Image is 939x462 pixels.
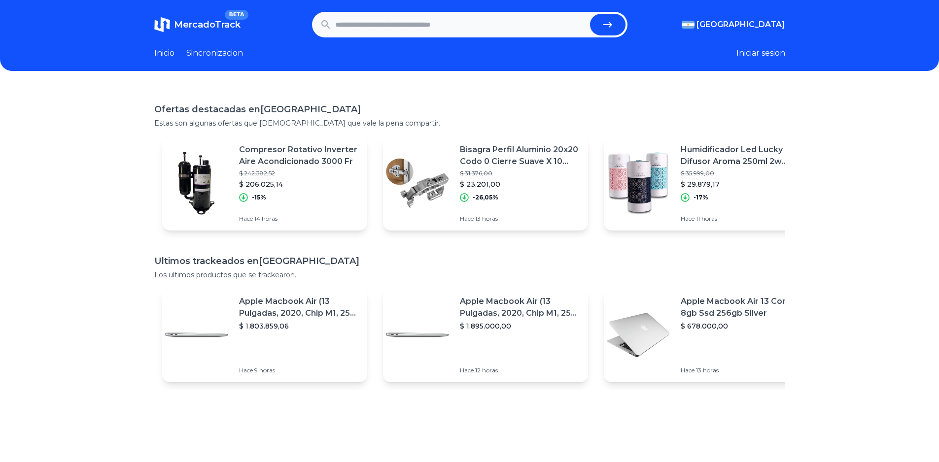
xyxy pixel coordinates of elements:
span: MercadoTrack [174,19,241,30]
a: Featured imageCompresor Rotativo Inverter Aire Acondicionado 3000 Fr$ 242.382,52$ 206.025,14-15%H... [162,136,367,231]
p: $ 678.000,00 [681,321,801,331]
p: Hace 12 horas [460,366,580,374]
img: Featured image [604,300,673,369]
p: -17% [694,194,708,201]
button: Iniciar sesion [736,47,785,59]
p: Humidificador Led Lucky Cup Difusor Aroma 250ml 2w Tutecno [681,144,801,167]
h1: Ofertas destacadas en [GEOGRAPHIC_DATA] [154,102,785,116]
p: Bisagra Perfil Aluminio 20x20 Codo 0 Cierre Suave X 10 Unid [460,144,580,167]
p: $ 35.999,00 [681,169,801,177]
h1: Ultimos trackeados en [GEOGRAPHIC_DATA] [154,254,785,268]
p: $ 1.803.859,06 [239,321,359,331]
p: -26,05% [473,194,498,201]
img: Featured image [162,149,231,218]
p: Los ultimos productos que se trackearon. [154,270,785,280]
p: Apple Macbook Air 13 Core I5 8gb Ssd 256gb Silver [681,296,801,319]
a: Featured imageApple Macbook Air (13 Pulgadas, 2020, Chip M1, 256 Gb De Ssd, 8 Gb De Ram) - Plata$... [383,288,588,382]
img: Featured image [162,300,231,369]
a: Featured imageApple Macbook Air (13 Pulgadas, 2020, Chip M1, 256 Gb De Ssd, 8 Gb De Ram) - Plata$... [162,288,367,382]
img: Featured image [383,149,452,218]
p: $ 29.879,17 [681,179,801,189]
img: Featured image [383,300,452,369]
p: Hace 14 horas [239,215,359,223]
p: -15% [252,194,266,201]
p: Hace 9 horas [239,366,359,374]
a: MercadoTrackBETA [154,17,241,33]
p: $ 31.376,00 [460,169,580,177]
a: Featured imageApple Macbook Air 13 Core I5 8gb Ssd 256gb Silver$ 678.000,00Hace 13 horas [604,288,809,382]
a: Sincronizacion [186,47,243,59]
button: [GEOGRAPHIC_DATA] [682,19,785,31]
img: Featured image [604,149,673,218]
a: Featured imageBisagra Perfil Aluminio 20x20 Codo 0 Cierre Suave X 10 Unid$ 31.376,00$ 23.201,00-2... [383,136,588,231]
p: Hace 11 horas [681,215,801,223]
p: Hace 13 horas [681,366,801,374]
img: MercadoTrack [154,17,170,33]
p: Apple Macbook Air (13 Pulgadas, 2020, Chip M1, 256 Gb De Ssd, 8 Gb De Ram) - Plata [239,296,359,319]
span: BETA [225,10,248,20]
p: $ 23.201,00 [460,179,580,189]
p: Apple Macbook Air (13 Pulgadas, 2020, Chip M1, 256 Gb De Ssd, 8 Gb De Ram) - Plata [460,296,580,319]
a: Inicio [154,47,174,59]
p: Estas son algunas ofertas que [DEMOGRAPHIC_DATA] que vale la pena compartir. [154,118,785,128]
span: [GEOGRAPHIC_DATA] [696,19,785,31]
p: $ 1.895.000,00 [460,321,580,331]
img: Argentina [682,21,695,29]
p: $ 242.382,52 [239,169,359,177]
p: $ 206.025,14 [239,179,359,189]
p: Compresor Rotativo Inverter Aire Acondicionado 3000 Fr [239,144,359,167]
a: Featured imageHumidificador Led Lucky Cup Difusor Aroma 250ml 2w Tutecno$ 35.999,00$ 29.879,17-17... [604,136,809,231]
p: Hace 13 horas [460,215,580,223]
